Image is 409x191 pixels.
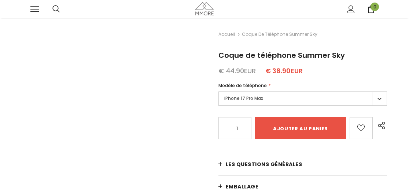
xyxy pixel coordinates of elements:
[218,91,387,106] label: iPhone 17 Pro Max
[265,66,303,75] span: € 38.90EUR
[218,153,387,175] a: Les questions générales
[367,5,375,13] a: 0
[255,117,346,139] input: Ajouter au panier
[195,2,214,15] img: Cas MMORE
[242,30,317,39] span: Coque de téléphone Summer Sky
[218,82,267,89] span: Modèle de téléphone
[218,66,256,75] span: € 44.90EUR
[218,50,345,60] span: Coque de téléphone Summer Sky
[371,3,379,11] span: 0
[218,30,235,39] a: Accueil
